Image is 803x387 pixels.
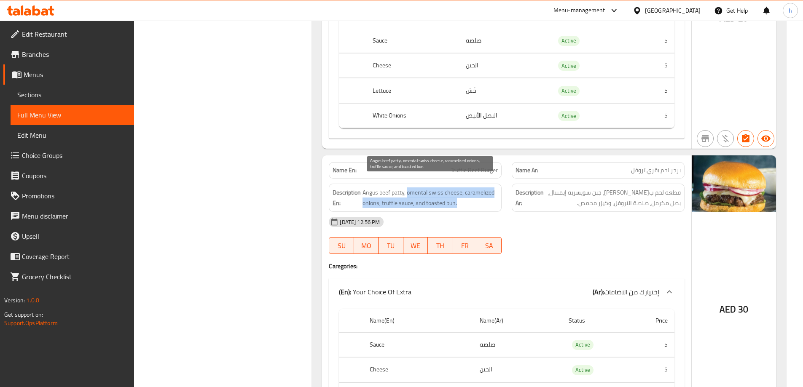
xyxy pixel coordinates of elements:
a: Grocery Checklist [3,267,134,287]
button: TH [428,237,452,254]
span: Upsell [22,231,127,241]
td: صلصة [473,332,562,357]
span: Coupons [22,171,127,181]
td: 5 [629,332,674,357]
span: AED [720,301,736,318]
table: choices table [339,4,674,128]
span: WE [407,240,424,252]
a: Choice Groups [3,145,134,165]
span: Sections [17,90,127,100]
button: Purchased item [717,130,734,147]
b: (En): [339,286,351,298]
span: Active [572,340,594,350]
b: (Ar): [593,286,604,298]
button: TU [379,237,403,254]
span: Version: [4,295,25,306]
span: Full Menu View [17,110,127,120]
a: Coupons [3,165,134,186]
button: MO [354,237,379,254]
span: Choice Groups [22,150,127,160]
th: Name(En) [363,309,473,333]
span: Truffle Beef Burger [451,166,498,175]
div: (En): Your Choice Of Extra(Ar):إختيارك من الاضافات [329,278,685,305]
th: Price [629,309,674,333]
td: الجبن [459,53,548,78]
span: Edit Restaurant [22,29,127,39]
a: Edit Restaurant [3,24,134,44]
span: FR [456,240,473,252]
a: Menu disclaimer [3,206,134,226]
span: Edit Menu [17,130,127,140]
span: Branches [22,49,127,59]
th: Name(Ar) [473,309,562,333]
p: Your Choice Of Extra [339,287,411,297]
span: إختيارك من الاضافات [604,286,659,298]
th: Lettuce [366,78,459,103]
span: برجر لحم بقري تروفل [631,166,681,175]
button: Not branch specific item [697,130,714,147]
strong: Name En: [333,166,357,175]
span: TU [382,240,400,252]
a: Promotions [3,186,134,206]
th: Status [562,309,629,333]
img: Truffle_Beef_Burger638959617998017407.jpg [692,155,776,211]
div: Menu-management [553,5,605,16]
span: SU [333,240,350,252]
span: Coverage Report [22,251,127,262]
span: قطعة لحم ب[PERSON_NAME]، جبن سويسرية إيمنتال، بصل مكرمل، صلصة التروفل، وكيزر محمص. [545,187,681,208]
strong: Description En: [333,187,361,208]
span: Menu disclaimer [22,211,127,221]
td: 5 [624,28,674,53]
a: Menus [3,64,134,85]
th: Cheese [366,53,459,78]
span: 1.0.0 [26,295,39,306]
div: [GEOGRAPHIC_DATA] [645,6,701,15]
th: Sauce [363,332,473,357]
button: SU [329,237,354,254]
button: Available [757,130,774,147]
div: Active [572,365,594,375]
span: Promotions [22,191,127,201]
td: خَسّ [459,78,548,103]
a: Full Menu View [11,105,134,125]
button: SA [477,237,502,254]
span: Active [558,61,580,71]
a: Upsell [3,226,134,246]
span: Angus beef patty, omental swiss cheese, caramelized onions, truffle sauce, and toasted bun. [363,187,498,208]
td: الجبن [473,358,562,382]
a: Branches [3,44,134,64]
th: Sauce [366,28,459,53]
td: 5 [624,103,674,128]
strong: Description Ar: [516,187,544,208]
button: FR [452,237,477,254]
span: Grocery Checklist [22,272,127,282]
span: Active [558,86,580,96]
a: Sections [11,85,134,105]
span: SA [481,240,498,252]
h4: Caregories: [329,262,685,270]
td: 5 [629,358,674,382]
strong: Name Ar: [516,166,538,175]
span: h [789,6,792,15]
button: WE [403,237,428,254]
span: Active [572,365,594,375]
td: صلصة [459,28,548,53]
span: Active [558,111,580,121]
th: Cheese [363,358,473,382]
td: البصل الأبيض [459,103,548,128]
span: MO [357,240,375,252]
span: [DATE] 12:56 PM [336,218,383,226]
td: 5 [624,53,674,78]
span: Menus [24,69,127,80]
a: Coverage Report [3,246,134,267]
td: 5 [624,78,674,103]
span: Active [558,36,580,45]
span: Get support on: [4,309,43,320]
a: Support.OpsPlatform [4,318,58,328]
span: 30 [738,301,748,318]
